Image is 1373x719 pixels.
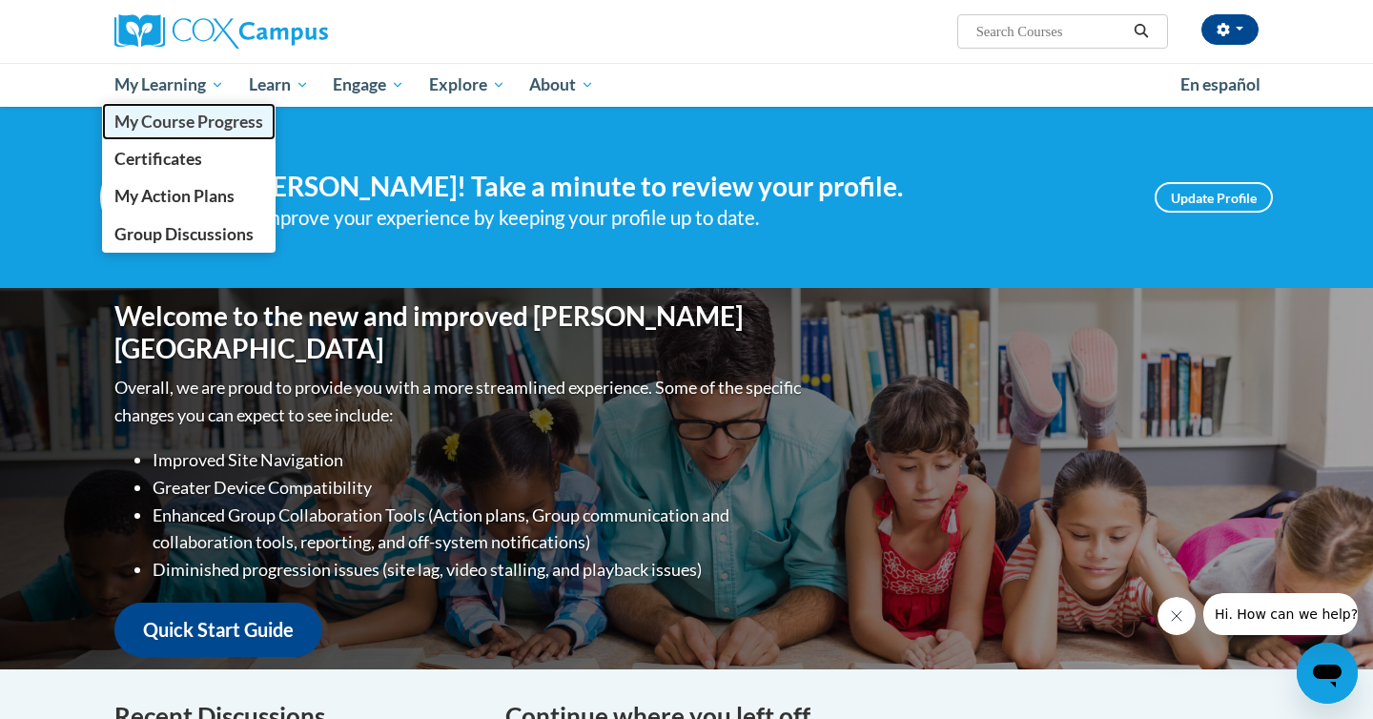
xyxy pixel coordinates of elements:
[153,502,806,557] li: Enhanced Group Collaboration Tools (Action plans, Group communication and collaboration tools, re...
[102,216,276,253] a: Group Discussions
[529,73,594,96] span: About
[114,186,235,206] span: My Action Plans
[1155,182,1273,213] a: Update Profile
[320,63,417,107] a: Engage
[236,63,321,107] a: Learn
[114,603,322,657] a: Quick Start Guide
[417,63,518,107] a: Explore
[114,112,263,132] span: My Course Progress
[1203,593,1358,635] iframe: Message from company
[1168,65,1273,105] a: En español
[215,171,1126,203] h4: Hi [PERSON_NAME]! Take a minute to review your profile.
[1127,20,1156,43] button: Search
[429,73,505,96] span: Explore
[1297,643,1358,704] iframe: Button to launch messaging window
[1201,14,1259,45] button: Account Settings
[102,103,276,140] a: My Course Progress
[333,73,404,96] span: Engage
[114,149,202,169] span: Certificates
[102,177,276,215] a: My Action Plans
[114,14,328,49] img: Cox Campus
[114,73,224,96] span: My Learning
[86,63,1287,107] div: Main menu
[249,73,309,96] span: Learn
[114,374,806,429] p: Overall, we are proud to provide you with a more streamlined experience. Some of the specific cha...
[1180,74,1260,94] span: En español
[153,474,806,502] li: Greater Device Compatibility
[215,202,1126,234] div: Help improve your experience by keeping your profile up to date.
[114,300,806,364] h1: Welcome to the new and improved [PERSON_NAME][GEOGRAPHIC_DATA]
[153,556,806,584] li: Diminished progression issues (site lag, video stalling, and playback issues)
[114,224,254,244] span: Group Discussions
[153,446,806,474] li: Improved Site Navigation
[102,140,276,177] a: Certificates
[1158,597,1196,635] iframe: Close message
[114,14,477,49] a: Cox Campus
[102,63,236,107] a: My Learning
[974,20,1127,43] input: Search Courses
[518,63,607,107] a: About
[100,154,186,240] img: Profile Image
